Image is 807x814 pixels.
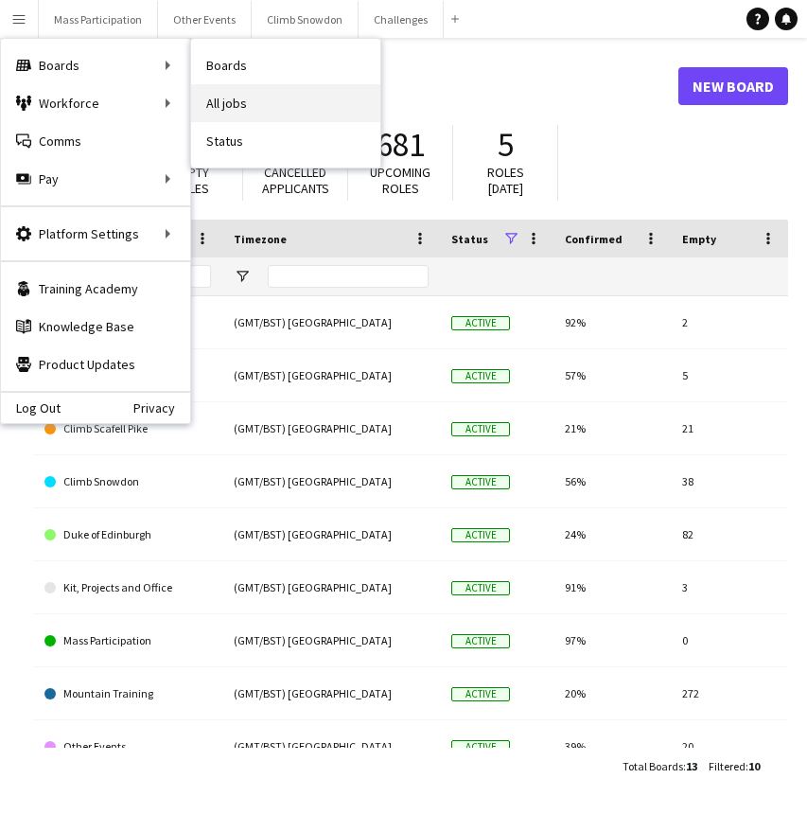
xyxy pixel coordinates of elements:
[748,759,760,773] span: 10
[487,164,524,197] span: Roles [DATE]
[1,270,190,308] a: Training Academy
[451,316,510,330] span: Active
[1,84,190,122] div: Workforce
[1,215,190,253] div: Platform Settings
[498,124,514,166] span: 5
[553,508,671,560] div: 24%
[451,475,510,489] span: Active
[451,634,510,648] span: Active
[1,308,190,345] a: Knowledge Base
[222,455,440,507] div: (GMT/BST) [GEOGRAPHIC_DATA]
[44,614,211,667] a: Mass Participation
[252,1,359,38] button: Climb Snowdon
[44,508,211,561] a: Duke of Edinburgh
[222,614,440,666] div: (GMT/BST) [GEOGRAPHIC_DATA]
[678,67,788,105] a: New Board
[44,455,211,508] a: Climb Snowdon
[44,561,211,614] a: Kit, Projects and Office
[222,402,440,454] div: (GMT/BST) [GEOGRAPHIC_DATA]
[671,349,788,401] div: 5
[359,1,444,38] button: Challenges
[709,748,760,785] div: :
[1,122,190,160] a: Comms
[451,422,510,436] span: Active
[1,160,190,198] div: Pay
[451,232,488,246] span: Status
[158,1,252,38] button: Other Events
[686,759,697,773] span: 13
[553,561,671,613] div: 91%
[191,46,380,84] a: Boards
[222,349,440,401] div: (GMT/BST) [GEOGRAPHIC_DATA]
[262,164,329,197] span: Cancelled applicants
[553,455,671,507] div: 56%
[44,402,211,455] a: Climb Scafell Pike
[671,614,788,666] div: 0
[222,508,440,560] div: (GMT/BST) [GEOGRAPHIC_DATA]
[44,720,211,773] a: Other Events
[553,667,671,719] div: 20%
[451,740,510,754] span: Active
[553,349,671,401] div: 57%
[268,265,429,288] input: Timezone Filter Input
[191,122,380,160] a: Status
[39,1,158,38] button: Mass Participation
[370,164,430,197] span: Upcoming roles
[451,528,510,542] span: Active
[623,759,683,773] span: Total Boards
[451,369,510,383] span: Active
[553,720,671,772] div: 39%
[671,508,788,560] div: 82
[709,759,746,773] span: Filtered
[553,402,671,454] div: 21%
[671,455,788,507] div: 38
[44,667,211,720] a: Mountain Training
[553,296,671,348] div: 92%
[671,296,788,348] div: 2
[671,720,788,772] div: 20
[1,46,190,84] div: Boards
[222,720,440,772] div: (GMT/BST) [GEOGRAPHIC_DATA]
[671,402,788,454] div: 21
[133,400,190,416] a: Privacy
[682,232,716,246] span: Empty
[671,667,788,719] div: 272
[565,232,623,246] span: Confirmed
[671,561,788,613] div: 3
[1,400,61,416] a: Log Out
[234,268,251,285] button: Open Filter Menu
[1,345,190,383] a: Product Updates
[451,687,510,701] span: Active
[553,614,671,666] div: 97%
[222,296,440,348] div: (GMT/BST) [GEOGRAPHIC_DATA]
[191,84,380,122] a: All jobs
[377,124,425,166] span: 681
[222,667,440,719] div: (GMT/BST) [GEOGRAPHIC_DATA]
[222,561,440,613] div: (GMT/BST) [GEOGRAPHIC_DATA]
[234,232,287,246] span: Timezone
[451,581,510,595] span: Active
[623,748,697,785] div: :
